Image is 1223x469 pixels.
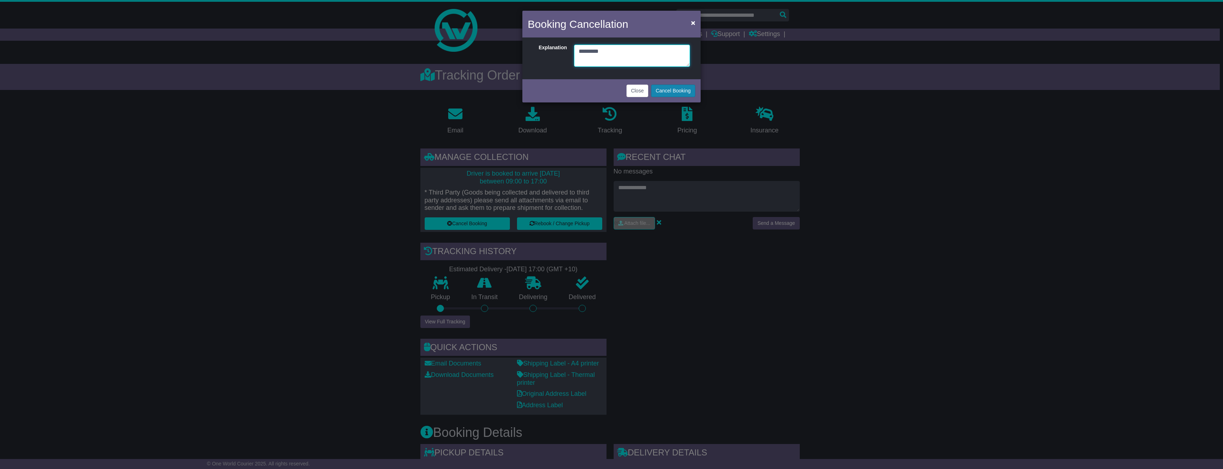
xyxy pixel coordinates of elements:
[691,19,695,27] span: ×
[528,16,628,32] h4: Booking Cancellation
[626,85,649,97] button: Close
[529,45,570,65] label: Explanation
[651,85,695,97] button: Cancel Booking
[687,15,699,30] button: Close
